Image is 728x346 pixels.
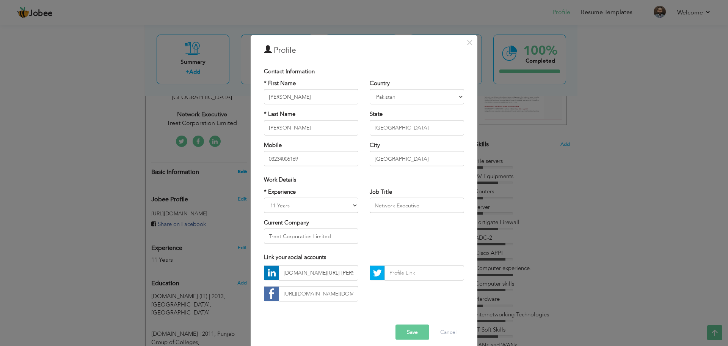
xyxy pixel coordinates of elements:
label: * First Name [264,79,296,87]
button: Save [395,324,429,340]
button: Close [463,36,475,48]
img: facebook [264,286,279,301]
label: Mobile [264,141,282,149]
label: Job Title [370,188,392,196]
label: Country [370,79,390,87]
span: Contact Information [264,67,315,75]
input: Profile Link [384,265,464,280]
input: Profile Link [279,265,358,280]
input: Profile Link [279,286,358,301]
img: Twitter [370,265,384,280]
span: Work Details [264,176,296,183]
label: * Experience [264,188,296,196]
img: linkedin [264,265,279,280]
span: Link your social accounts [264,253,326,261]
label: Current Company [264,219,309,227]
button: Cancel [433,324,464,340]
label: * Last Name [264,110,295,118]
label: State [370,110,383,118]
label: City [370,141,380,149]
h3: Profile [264,44,464,56]
span: × [466,35,473,49]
